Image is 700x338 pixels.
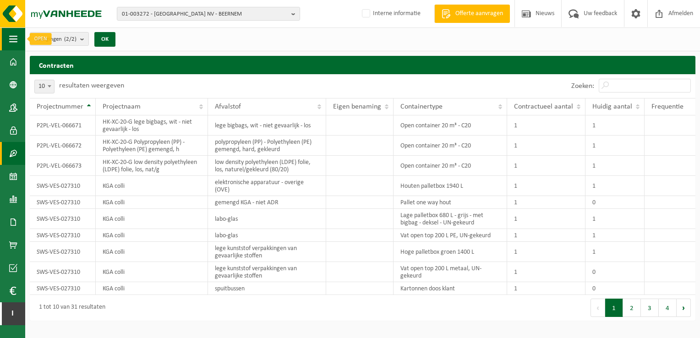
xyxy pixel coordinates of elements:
[507,115,585,136] td: 1
[585,196,645,209] td: 0
[394,196,507,209] td: Pallet one way hout
[507,156,585,176] td: 1
[571,82,594,90] label: Zoeken:
[64,36,77,42] count: (2/2)
[360,7,421,21] label: Interne informatie
[30,229,96,242] td: SWS-VES-027310
[35,33,77,46] span: Vestigingen
[641,299,659,317] button: 3
[208,229,326,242] td: labo-glas
[30,176,96,196] td: SWS-VES-027310
[59,82,124,89] label: resultaten weergeven
[591,299,605,317] button: Previous
[96,262,208,282] td: KGA colli
[30,242,96,262] td: SWS-VES-027310
[96,209,208,229] td: KGA colli
[30,196,96,209] td: SWS-VES-027310
[394,229,507,242] td: Vat open top 200 L PE, UN-gekeurd
[96,282,208,295] td: KGA colli
[507,242,585,262] td: 1
[659,299,677,317] button: 4
[394,176,507,196] td: Houten palletbox 1940 L
[208,196,326,209] td: gemengd KGA - niet ADR
[605,299,623,317] button: 1
[507,282,585,295] td: 1
[30,209,96,229] td: SWS-VES-027310
[394,282,507,295] td: Kartonnen doos klant
[208,156,326,176] td: low density polyethyleen (LDPE) folie, los, naturel/gekleurd (80/20)
[208,176,326,196] td: elektronische apparatuur - overige (OVE)
[507,209,585,229] td: 1
[507,136,585,156] td: 1
[585,209,645,229] td: 1
[30,32,89,46] button: Vestigingen(2/2)
[96,156,208,176] td: HK-XC-20-G low density polyethyleen (LDPE) folie, los, nat/g
[96,196,208,209] td: KGA colli
[103,103,141,110] span: Projectnaam
[434,5,510,23] a: Offerte aanvragen
[394,136,507,156] td: Open container 20 m³ - C20
[9,302,16,325] span: I
[30,282,96,295] td: SWS-VES-027310
[96,242,208,262] td: KGA colli
[96,136,208,156] td: HK-XC-20-G Polypropyleen (PP) - Polyethyleen (PE) gemengd, h
[34,300,105,316] div: 1 tot 10 van 31 resultaten
[215,103,241,110] span: Afvalstof
[507,176,585,196] td: 1
[394,262,507,282] td: Vat open top 200 L metaal, UN-gekeurd
[585,229,645,242] td: 1
[208,115,326,136] td: lege bigbags, wit - niet gevaarlijk - los
[514,103,573,110] span: Contractueel aantal
[96,176,208,196] td: KGA colli
[394,115,507,136] td: Open container 20 m³ - C20
[453,9,505,18] span: Offerte aanvragen
[585,156,645,176] td: 1
[96,115,208,136] td: HK-XC-20-G lege bigbags, wit - niet gevaarlijk - los
[585,176,645,196] td: 1
[394,156,507,176] td: Open container 20 m³ - C20
[30,136,96,156] td: P2PL-VEL-066672
[623,299,641,317] button: 2
[400,103,443,110] span: Containertype
[592,103,632,110] span: Huidig aantal
[94,32,115,47] button: OK
[677,299,691,317] button: Next
[507,262,585,282] td: 1
[507,196,585,209] td: 1
[117,7,300,21] button: 01-003272 - [GEOGRAPHIC_DATA] NV - BEERNEM
[208,262,326,282] td: lege kunststof verpakkingen van gevaarlijke stoffen
[122,7,288,21] span: 01-003272 - [GEOGRAPHIC_DATA] NV - BEERNEM
[585,115,645,136] td: 1
[37,103,83,110] span: Projectnummer
[34,80,55,93] span: 10
[394,242,507,262] td: Hoge palletbox groen 1400 L
[651,103,684,110] span: Frequentie
[208,136,326,156] td: polypropyleen (PP) - Polyethyleen (PE) gemengd, hard, gekleurd
[96,229,208,242] td: KGA colli
[507,229,585,242] td: 1
[208,282,326,295] td: spuitbussen
[585,262,645,282] td: 0
[585,242,645,262] td: 1
[30,156,96,176] td: P2PL-VEL-066673
[35,80,54,93] span: 10
[585,136,645,156] td: 1
[394,209,507,229] td: Lage palletbox 680 L - grijs - met bigbag - deksel - UN-gekeurd
[208,242,326,262] td: lege kunststof verpakkingen van gevaarlijke stoffen
[208,209,326,229] td: labo-glas
[585,282,645,295] td: 0
[30,262,96,282] td: SWS-VES-027310
[333,103,381,110] span: Eigen benaming
[30,115,96,136] td: P2PL-VEL-066671
[30,56,695,74] h2: Contracten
